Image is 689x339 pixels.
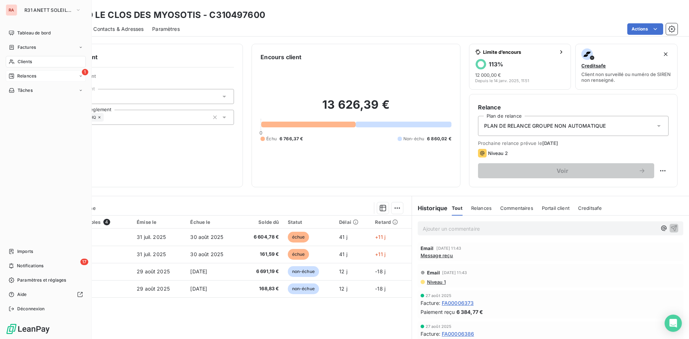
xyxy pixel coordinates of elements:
[483,49,556,55] span: Limite d’encours
[339,219,366,225] div: Délai
[542,205,570,211] span: Portail client
[421,253,453,258] span: Message reçu
[244,219,279,225] div: Solde dû
[6,4,17,16] div: RA
[17,263,43,269] span: Notifications
[17,291,27,298] span: Aide
[426,293,452,298] span: 27 août 2025
[288,249,309,260] span: échue
[56,219,128,225] div: Pièces comptables
[421,299,440,307] span: Facture :
[475,79,529,83] span: Depuis le 14 janv. 2025, 11:51
[375,268,385,274] span: -18 j
[471,205,492,211] span: Relances
[63,9,265,22] h3: EHPAD LE CLOS DES MYOSOTIS - C310497600
[17,30,51,36] span: Tableau de bord
[103,219,110,225] span: 4
[190,234,223,240] span: 30 août 2025
[456,308,483,316] span: 6 384,77 €
[152,25,180,33] span: Paramètres
[104,114,109,121] input: Ajouter une valeur
[261,98,451,119] h2: 13 626,39 €
[427,270,440,276] span: Email
[18,58,32,65] span: Clients
[137,234,166,240] span: 31 juil. 2025
[137,268,170,274] span: 29 août 2025
[578,205,602,211] span: Creditsafe
[137,286,170,292] span: 29 août 2025
[426,324,452,329] span: 27 août 2025
[452,205,463,211] span: Tout
[280,136,303,142] span: 6 766,37 €
[190,286,207,292] span: [DATE]
[421,245,434,251] span: Email
[478,163,654,178] button: Voir
[190,268,207,274] span: [DATE]
[436,246,461,250] span: [DATE] 11:43
[478,103,669,112] h6: Relance
[469,44,571,90] button: Limite d’encours113%12 000,00 €Depuis le 14 janv. 2025, 11:51
[339,268,347,274] span: 12 j
[375,251,385,257] span: +11 j
[244,285,279,292] span: 168,83 €
[82,69,88,75] span: 1
[137,251,166,257] span: 31 juil. 2025
[18,87,33,94] span: Tâches
[244,234,279,241] span: 6 604,78 €
[442,270,467,275] span: [DATE] 11:43
[288,232,309,243] span: échue
[80,259,88,265] span: 17
[339,234,347,240] span: 41 j
[412,204,448,212] h6: Historique
[575,44,678,90] button: CreditsafeClient non surveillé ou numéro de SIREN non renseigné.
[17,306,45,312] span: Déconnexion
[24,7,72,13] span: R31 ANETT SOLEIL THOUARS
[261,53,301,61] h6: Encours client
[426,279,446,285] span: Niveau 1
[266,136,277,142] span: Échu
[6,289,86,300] a: Aide
[288,283,319,294] span: non-échue
[375,286,385,292] span: -18 j
[259,130,262,136] span: 0
[375,219,407,225] div: Retard
[581,63,606,69] span: Creditsafe
[58,73,234,83] span: Propriétés Client
[421,308,455,316] span: Paiement reçu
[581,71,671,83] span: Client non surveillé ou numéro de SIREN non renseigné.
[17,248,33,255] span: Imports
[478,140,669,146] span: Prochaine relance prévue le
[403,136,424,142] span: Non-échu
[137,219,182,225] div: Émise le
[244,268,279,275] span: 6 691,19 €
[43,53,234,61] h6: Informations client
[288,219,331,225] div: Statut
[17,277,66,283] span: Paramètres et réglages
[484,122,606,130] span: PLAN DE RELANCE GROUPE NON AUTOMATIQUE
[17,73,36,79] span: Relances
[18,44,36,51] span: Factures
[288,266,319,277] span: non-échue
[627,23,663,35] button: Actions
[542,140,558,146] span: [DATE]
[339,251,347,257] span: 41 j
[190,219,235,225] div: Échue le
[375,234,385,240] span: +11 j
[488,150,508,156] span: Niveau 2
[421,330,440,338] span: Facture :
[500,205,533,211] span: Commentaires
[487,168,638,174] span: Voir
[489,61,503,68] h6: 113 %
[665,315,682,332] div: Open Intercom Messenger
[442,299,474,307] span: FA00006373
[6,323,50,335] img: Logo LeanPay
[475,72,501,78] span: 12 000,00 €
[339,286,347,292] span: 12 j
[93,25,144,33] span: Contacts & Adresses
[244,251,279,258] span: 161,59 €
[190,251,223,257] span: 30 août 2025
[427,136,451,142] span: 6 860,02 €
[442,330,474,338] span: FA00006386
